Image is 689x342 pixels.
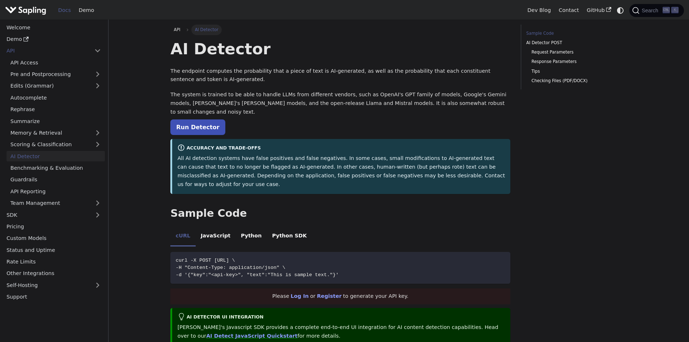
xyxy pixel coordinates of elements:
h2: Sample Code [170,207,510,220]
a: Team Management [7,198,105,208]
a: Docs [54,5,75,16]
span: Search [639,8,663,13]
a: Autocomplete [7,92,105,103]
a: Guardrails [7,174,105,185]
a: Memory & Retrieval [7,128,105,138]
a: Checking Files (PDF/DOCX) [531,77,622,84]
a: Contact [555,5,583,16]
a: Support [3,292,105,302]
nav: Breadcrumbs [170,25,510,35]
button: Search (Ctrl+K) [629,4,684,17]
a: Run Detector [170,119,225,135]
a: Welcome [3,22,105,33]
a: Rephrase [7,104,105,115]
div: AI Detector UI integration [178,313,505,322]
a: SDK [3,210,90,220]
a: Other Integrations [3,268,105,279]
span: AI Detector [191,25,222,35]
a: GitHub [583,5,615,16]
a: API [170,25,184,35]
p: The system is trained to be able to handle LLMs from different vendors, such as OpenAI's GPT fami... [170,90,510,116]
li: JavaScript [196,227,236,247]
div: Accuracy and Trade-offs [178,144,505,153]
a: AI Detect JavaScript Quickstart [206,333,297,339]
li: Python SDK [267,227,312,247]
a: API [3,46,90,56]
kbd: K [671,7,679,13]
a: Response Parameters [531,58,622,65]
a: Demo [75,5,98,16]
a: Edits (Grammar) [7,81,105,91]
a: Register [317,293,341,299]
a: Sample Code [526,30,624,37]
a: Custom Models [3,233,105,244]
p: The endpoint computes the probability that a piece of text is AI-generated, as well as the probab... [170,67,510,84]
button: Expand sidebar category 'SDK' [90,210,105,220]
p: [PERSON_NAME]'s Javascript SDK provides a complete end-to-end UI integration for AI content detec... [178,323,505,341]
a: Demo [3,34,105,45]
a: Benchmarking & Evaluation [7,163,105,173]
a: Scoring & Classification [7,139,105,150]
div: Please or to generate your API key. [170,288,510,304]
a: Status and Uptime [3,245,105,255]
a: Self-Hosting [3,280,105,290]
a: Pre and Postprocessing [7,69,105,80]
a: Request Parameters [531,49,622,56]
h1: AI Detector [170,39,510,59]
a: AI Detector POST [526,39,624,46]
li: cURL [170,227,195,247]
img: Sapling.ai [5,5,46,16]
li: Python [236,227,267,247]
a: Tips [531,68,622,75]
a: API Reporting [7,186,105,197]
a: API Access [7,57,105,68]
a: Dev Blog [523,5,554,16]
a: Log In [291,293,309,299]
a: Pricing [3,221,105,232]
a: Rate Limits [3,257,105,267]
a: Summarize [7,116,105,126]
span: curl -X POST [URL] \ [176,258,235,263]
p: All AI detection systems have false positives and false negatives. In some cases, small modificat... [178,154,505,189]
button: Collapse sidebar category 'API' [90,46,105,56]
button: Switch between dark and light mode (currently system mode) [615,5,626,16]
a: Sapling.ai [5,5,49,16]
span: -d '{"key":"<api-key>", "text":"This is sample text."}' [176,272,339,278]
a: AI Detector [7,151,105,161]
span: API [174,27,180,32]
span: -H "Content-Type: application/json" \ [176,265,285,270]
